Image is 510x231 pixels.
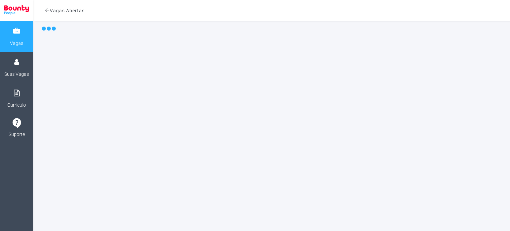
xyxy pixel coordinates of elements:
[4,5,29,16] img: Imagem do logo da bounty people.
[10,37,23,49] span: Vagas
[12,118,21,128] img: icon-support.svg
[4,68,29,80] span: Suas Vagas
[39,5,90,16] a: Vagas Abertas
[9,128,25,140] span: Suporte
[7,99,26,111] span: Currículo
